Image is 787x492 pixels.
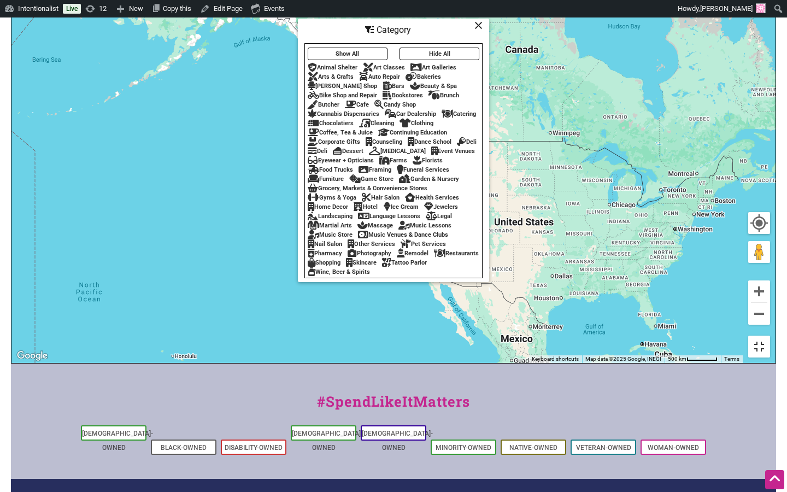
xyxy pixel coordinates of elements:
[397,250,428,257] div: Remodel
[724,356,739,362] a: Terms
[362,430,433,452] a: [DEMOGRAPHIC_DATA]-Owned
[576,444,631,452] a: Veteran-Owned
[308,73,354,80] div: Arts & Crafts
[382,259,427,266] div: Tattoo Parlor
[225,444,283,452] a: Disability-Owned
[292,430,363,452] a: [DEMOGRAPHIC_DATA]-Owned
[748,212,770,234] button: Your Location
[424,203,458,210] div: Jewelers
[308,194,356,201] div: Gyms & Yoga
[308,259,340,266] div: Shopping
[308,231,353,238] div: Music Store
[374,101,416,108] div: Candy Shop
[308,157,374,164] div: Eyewear + Opticians
[299,20,488,40] div: Category
[358,231,448,238] div: Music Venues & Dance Clubs
[308,64,357,71] div: Animal Shelter
[410,83,457,90] div: Beauty & Spa
[398,222,451,229] div: Music Lessons
[748,335,771,358] button: Toggle fullscreen view
[748,280,770,302] button: Zoom in
[442,110,476,118] div: Catering
[333,148,363,155] div: Dessert
[358,213,420,220] div: Language Lessons
[308,213,353,220] div: Landscaping
[428,92,459,99] div: Brunch
[401,241,446,248] div: Pet Services
[700,4,753,13] span: [PERSON_NAME]
[362,194,400,201] div: Hair Salon
[363,64,405,71] div: Art Classes
[346,259,377,266] div: Skincare
[397,166,449,173] div: Funeral Services
[308,120,354,127] div: Chocolatiers
[14,349,50,363] img: Google
[308,222,352,229] div: Martial Arts
[349,175,393,183] div: Game Store
[354,203,378,210] div: Hotel
[406,73,441,80] div: Bakeries
[665,355,721,363] button: Map Scale: 500 km per 53 pixels
[308,203,348,210] div: Home Decor
[385,110,436,118] div: Car Dealership
[431,148,475,155] div: Event Venues
[383,83,404,90] div: Bars
[357,222,393,229] div: Massage
[308,166,353,173] div: Food Trucks
[748,241,770,263] button: Drag Pegman onto the map to open Street View
[457,138,477,145] div: Deli
[63,4,81,14] a: Live
[308,241,342,248] div: Nail Salon
[308,185,427,192] div: Grocery, Markets & Convenience Stores
[348,241,395,248] div: Other Services
[400,48,479,60] button: Hide All
[765,470,784,489] div: Scroll Back to Top
[11,391,776,423] div: #SpendLikeItMatters
[308,48,387,60] button: Show All
[359,166,391,173] div: Framing
[345,101,369,108] div: Cafe
[298,19,489,282] div: Filter by category
[400,120,433,127] div: Clothing
[161,444,207,452] a: Black-Owned
[379,157,407,164] div: Farms
[308,175,344,183] div: Furniture
[748,303,770,325] button: Zoom out
[366,138,402,145] div: Counseling
[308,250,342,257] div: Pharmacy
[648,444,699,452] a: Woman-Owned
[436,444,491,452] a: Minority-Owned
[308,129,373,136] div: Coffee, Tea & Juice
[383,92,423,99] div: Bookstores
[668,356,686,362] span: 500 km
[308,148,327,155] div: Deli
[408,138,451,145] div: Dance School
[308,83,377,90] div: [PERSON_NAME] Shop
[359,73,400,80] div: Auto Repair
[308,138,360,145] div: Corporate Gifts
[426,213,452,220] div: Legal
[399,175,459,183] div: Garden & Nursery
[82,430,153,452] a: [DEMOGRAPHIC_DATA]-Owned
[378,129,447,136] div: Continuing Education
[509,444,557,452] a: Native-Owned
[348,250,391,257] div: Photography
[369,148,426,155] div: [MEDICAL_DATA]
[405,194,459,201] div: Health Services
[308,268,370,276] div: Wine, Beer & Spirits
[585,356,661,362] span: Map data ©2025 Google, INEGI
[308,101,339,108] div: Butcher
[434,250,479,257] div: Restaurants
[359,120,394,127] div: Cleaning
[308,110,379,118] div: Cannabis Dispensaries
[308,92,377,99] div: Bike Shop and Repair
[410,64,456,71] div: Art Galleries
[383,203,419,210] div: Ice Cream
[413,157,443,164] div: Florists
[14,349,50,363] a: Open this area in Google Maps (opens a new window)
[532,355,579,363] button: Keyboard shortcuts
